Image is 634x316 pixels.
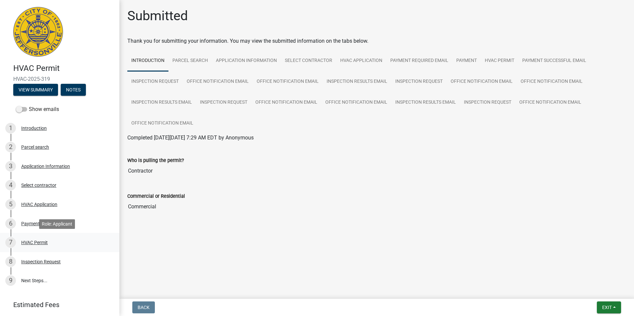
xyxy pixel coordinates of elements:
[336,50,386,72] a: HVAC Application
[5,256,16,267] div: 8
[21,145,49,149] div: Parcel search
[452,50,481,72] a: Payment
[251,92,321,113] a: Office Notification Email
[391,71,447,92] a: Inspection Request
[127,134,254,141] span: Completed [DATE][DATE] 7:29 AM EDT by Anonymous
[13,64,114,73] h4: HVAC Permit
[127,194,185,199] label: Commercial or Residential
[5,161,16,172] div: 3
[5,180,16,190] div: 4
[127,158,184,163] label: Who is pulling the permit?
[13,84,58,96] button: View Summary
[5,142,16,152] div: 2
[5,123,16,133] div: 1
[13,87,58,93] wm-modal-confirm: Summary
[515,92,585,113] a: Office Notification Email
[597,301,621,313] button: Exit
[21,259,61,264] div: Inspection Request
[602,305,612,310] span: Exit
[5,298,109,311] a: Estimated Fees
[5,199,16,210] div: 5
[39,219,75,229] div: Role: Applicant
[13,7,63,57] img: City of Jeffersonville, Indiana
[281,50,336,72] a: Select contractor
[127,50,168,72] a: Introduction
[13,76,106,82] span: HVAC-2025-319
[5,218,16,229] div: 6
[481,50,518,72] a: HVAC Permit
[5,237,16,248] div: 7
[127,113,197,134] a: Office Notification Email
[127,71,183,92] a: Inspection Request
[127,37,626,45] div: Thank you for submitting your information. You may view the submitted information on the tabs below.
[21,221,40,226] div: Payment
[21,202,57,207] div: HVAC Application
[21,183,56,187] div: Select contractor
[21,164,70,169] div: Application Information
[517,71,587,92] a: Office Notification Email
[127,8,188,24] h1: Submitted
[321,92,391,113] a: Office Notification Email
[21,240,48,245] div: HVAC Permit
[518,50,590,72] a: Payment Successful Email
[21,126,47,131] div: Introduction
[168,50,212,72] a: Parcel search
[16,105,59,113] label: Show emails
[323,71,391,92] a: Inspection Results Email
[61,84,86,96] button: Notes
[253,71,323,92] a: Office Notification Email
[183,71,253,92] a: Office Notification Email
[138,305,150,310] span: Back
[212,50,281,72] a: Application Information
[127,92,196,113] a: Inspection Results Email
[132,301,155,313] button: Back
[5,275,16,286] div: 9
[196,92,251,113] a: Inspection Request
[386,50,452,72] a: Payment Required Email
[460,92,515,113] a: Inspection Request
[61,87,86,93] wm-modal-confirm: Notes
[391,92,460,113] a: Inspection Results Email
[447,71,517,92] a: Office Notification Email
